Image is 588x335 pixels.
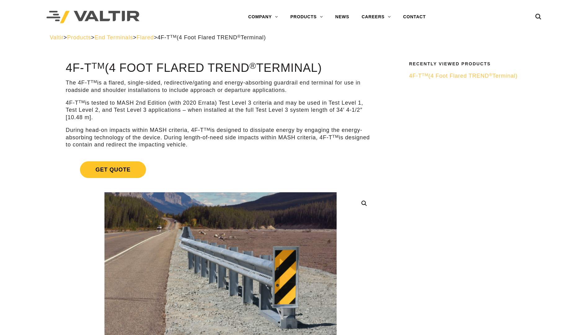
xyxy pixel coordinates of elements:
div: > > > > [50,34,538,41]
sup: TM [332,134,339,139]
a: End Terminals [95,34,133,41]
sup: TM [91,79,97,84]
a: Products [67,34,91,41]
a: COMPANY [242,11,284,23]
sup: ® [489,72,493,77]
p: During head-on impacts within MASH criteria, 4F-T is designed to dissipate energy by engaging the... [66,127,375,148]
a: 4F-TTM(4 Foot Flared TREND®Terminal) [409,72,534,80]
a: Valtir [50,34,64,41]
sup: TM [204,127,210,132]
p: 4F-T is tested to MASH 2nd Edition (with 2020 Errata) Test Level 3 criteria and may be used in Te... [66,99,375,121]
sup: ® [250,61,256,71]
a: NEWS [329,11,356,23]
p: The 4F-T is a flared, single-sided, redirective/gating and energy-absorbing guardrail end termina... [66,79,375,94]
span: 4F-T (4 Foot Flared TREND Terminal) [157,34,266,41]
sup: TM [422,72,428,77]
img: Valtir [46,11,139,24]
sup: TM [170,34,177,39]
a: Get Quote [66,154,375,185]
h1: 4F-T (4 Foot Flared TREND Terminal) [66,62,375,75]
span: Get Quote [80,161,146,178]
span: 4F-T (4 Foot Flared TREND Terminal) [409,73,518,79]
sup: ® [237,34,241,39]
sup: TM [92,61,105,71]
sup: TM [78,99,85,104]
a: Flared [137,34,154,41]
a: PRODUCTS [284,11,329,23]
h2: Recently Viewed Products [409,62,534,66]
a: CAREERS [356,11,397,23]
a: CONTACT [397,11,432,23]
